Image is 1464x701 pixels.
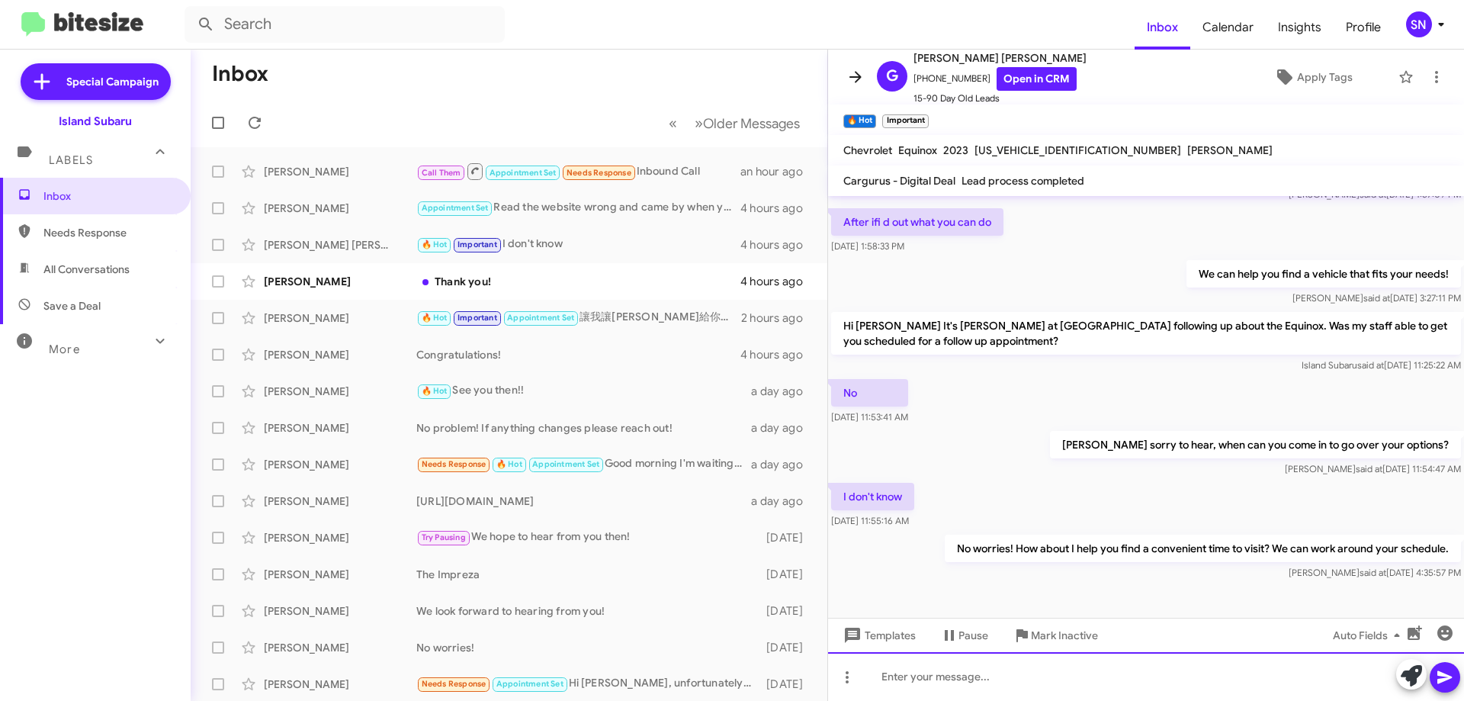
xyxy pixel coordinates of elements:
span: 15-90 Day Old Leads [913,91,1087,106]
span: Special Campaign [66,74,159,89]
p: After ifi d out what you can do [831,208,1003,236]
span: Call Them [422,168,461,178]
div: 4 hours ago [740,274,815,289]
span: Mark Inactive [1031,622,1098,649]
span: Needs Response [567,168,631,178]
span: Pause [958,622,988,649]
span: [DATE] 11:53:41 AM [831,411,908,423]
div: Island Subaru [59,114,132,129]
a: Inbox [1135,5,1190,50]
span: Labels [49,153,93,167]
span: [DATE] 1:58:33 PM [831,240,904,252]
span: [US_VEHICLE_IDENTIFICATION_NUMBER] [974,143,1181,157]
span: Important [457,240,497,249]
div: Read the website wrong and came by when you were closed by [DATE] is the only time I don't have t... [416,199,740,217]
span: [PERSON_NAME] [DATE] 11:54:47 AM [1285,463,1461,474]
div: [URL][DOMAIN_NAME] [416,494,751,509]
div: [DATE] [759,640,815,655]
div: [PERSON_NAME] [264,420,416,436]
div: [PERSON_NAME] [264,677,416,692]
span: said at [1360,567,1386,578]
span: 🔥 Hot [496,459,522,469]
span: said at [1356,463,1382,474]
span: [PERSON_NAME] [1187,143,1273,157]
span: [DATE] 11:55:16 AM [831,515,909,526]
div: We look forward to hearing from you! [416,603,759,619]
div: [DATE] [759,530,815,545]
div: a day ago [751,457,815,472]
p: No worries! How about I help you find a convenient time to visit? We can work around your schedule. [945,535,1461,562]
span: Island Subaru [DATE] 11:25:22 AM [1302,359,1461,371]
div: a day ago [751,420,815,436]
div: The Impreza [416,567,759,582]
div: Good morning I'm waiting for the scanner report to move forward for the 2017 Ford [416,455,751,473]
div: 4 hours ago [740,201,815,216]
span: Older Messages [703,115,800,132]
div: an hour ago [740,164,815,179]
span: Cargurus - Digital Deal [843,174,955,188]
div: [PERSON_NAME] [264,384,416,399]
div: [PERSON_NAME] [264,310,416,326]
small: Important [882,114,928,128]
span: said at [1363,292,1390,304]
button: Previous [660,108,686,139]
a: Profile [1334,5,1393,50]
div: [PERSON_NAME] [264,164,416,179]
span: 🔥 Hot [422,386,448,396]
p: Hi [PERSON_NAME] It's [PERSON_NAME] at [GEOGRAPHIC_DATA] following up about the Equinox. Was my s... [831,312,1461,355]
span: Appointment Set [490,168,557,178]
div: [PERSON_NAME] [264,640,416,655]
a: Special Campaign [21,63,171,100]
nav: Page navigation example [660,108,809,139]
span: Chevrolet [843,143,892,157]
span: 🔥 Hot [422,240,448,249]
div: [PERSON_NAME] [264,603,416,619]
span: [PERSON_NAME] [DATE] 3:27:11 PM [1292,292,1461,304]
span: Appointment Set [496,679,563,689]
span: Appointment Set [532,459,599,469]
p: [PERSON_NAME] sorry to hear, when can you come in to go over your options? [1050,431,1461,458]
span: Auto Fields [1333,622,1406,649]
div: Hi [PERSON_NAME], unfortunately Island Subaru didn't value my trade-in at a price I anticipated. [416,675,759,693]
span: Equinox [898,143,937,157]
span: » [695,114,703,133]
span: Needs Response [422,679,486,689]
div: [PERSON_NAME] [264,457,416,472]
span: said at [1357,359,1384,371]
div: No problem! If anything changes please reach out! [416,420,751,436]
span: All Conversations [43,262,130,277]
div: 2 hours ago [741,310,815,326]
a: Insights [1266,5,1334,50]
button: Auto Fields [1321,622,1418,649]
div: [PERSON_NAME] [PERSON_NAME] [264,237,416,252]
div: a day ago [751,494,815,509]
span: « [669,114,677,133]
h1: Inbox [212,62,268,86]
span: Save a Deal [43,298,101,314]
span: [PERSON_NAME] [DATE] 4:35:57 PM [1289,567,1461,578]
p: No [831,379,908,407]
div: [PERSON_NAME] [264,201,416,216]
span: Try Pausing [422,532,466,542]
div: SN [1406,11,1432,37]
span: [PHONE_NUMBER] [913,67,1087,91]
div: [PERSON_NAME] [264,530,416,545]
span: Templates [840,622,916,649]
div: [DATE] [759,567,815,582]
span: G [886,64,898,88]
span: Important [457,313,497,323]
div: [DATE] [759,677,815,692]
span: Apply Tags [1297,63,1353,91]
div: a day ago [751,384,815,399]
p: I don't know [831,483,914,510]
span: More [49,342,80,356]
button: Templates [828,622,928,649]
div: 讓我讓[PERSON_NAME]給你打電話 [416,309,741,326]
span: Inbox [43,188,173,204]
button: SN [1393,11,1447,37]
span: Appointment Set [507,313,574,323]
span: Appointment Set [422,203,489,213]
